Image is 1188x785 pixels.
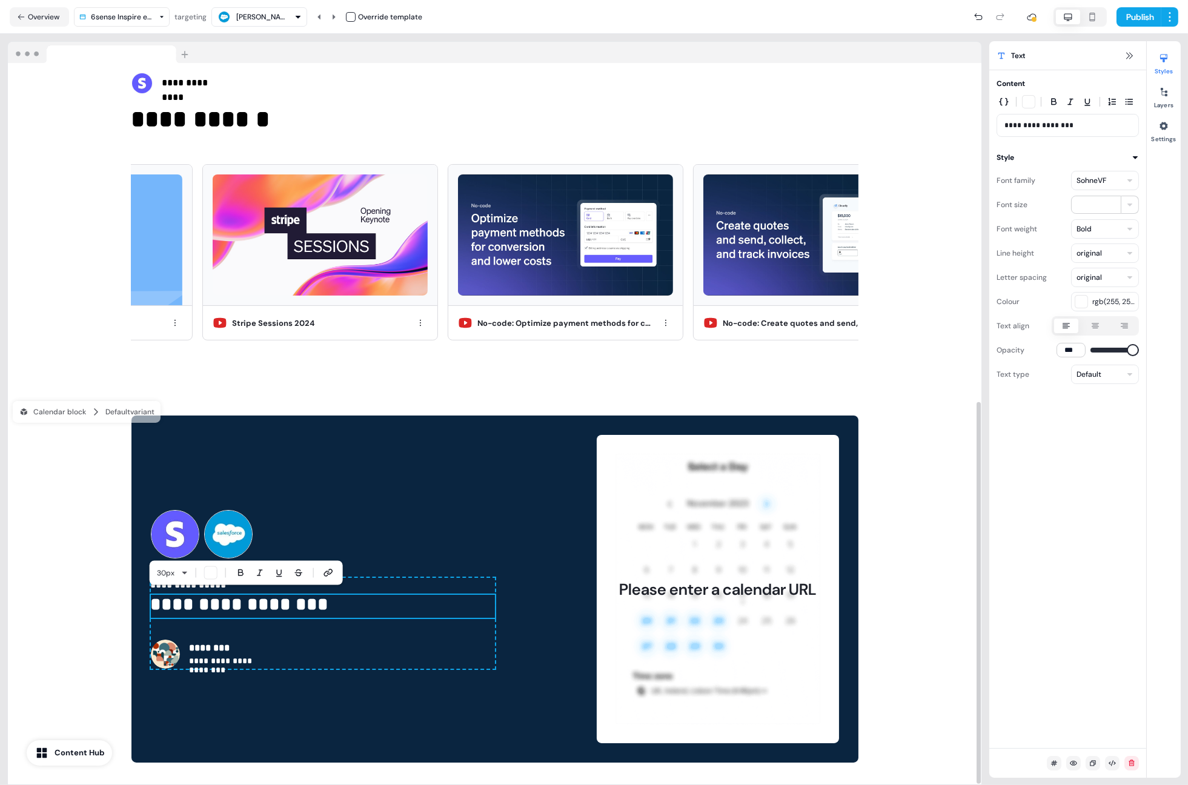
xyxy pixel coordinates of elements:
[236,11,285,23] div: [PERSON_NAME]
[477,317,654,330] div: No-code: Optimize payment methods for conversion and lower costs
[997,268,1047,287] div: Letter spacing
[997,243,1034,263] div: Line height
[55,747,105,759] div: Content Hub
[1147,82,1181,109] button: Layers
[174,11,207,23] div: targeting
[997,365,1029,384] div: Text type
[27,740,112,766] button: Content Hub
[1147,116,1181,143] button: Settings
[619,580,816,599] div: Please enter a calendar URL
[211,7,307,27] button: [PERSON_NAME]
[157,567,174,579] span: 30 px
[997,340,1024,360] div: Opacity
[152,566,181,580] button: 30px
[1117,7,1161,27] button: Publish
[105,406,154,418] div: Default variant
[1077,368,1101,380] div: Default
[597,435,839,743] div: CalendlyPlease enter a calendar URL
[19,406,86,418] div: Calendar block
[131,157,858,348] div: Payment-methods-guide.pdfStripe Sessions 2024Stripe Sessions 2024No-code: Optimize payment method...
[997,195,1027,214] div: Font size
[1077,271,1102,283] div: original
[997,171,1035,190] div: Font family
[213,174,428,296] img: Stripe Sessions 2024
[1077,174,1107,187] div: SohneVF
[997,151,1014,164] div: Style
[997,292,1020,311] div: Colour
[8,42,194,64] img: Browser topbar
[1077,223,1092,235] div: Bold
[91,11,154,23] div: 6sense Inspire event invite
[1071,171,1139,190] button: SohneVF
[232,317,314,330] div: Stripe Sessions 2024
[1071,292,1139,311] button: rgb(255, 255, 255)
[997,78,1025,90] div: Content
[997,151,1139,164] button: Style
[1011,50,1025,62] span: Text
[151,640,180,669] img: Contact avatar
[1077,247,1102,259] div: original
[458,174,673,296] img: No-code: Optimize payment methods for conversion and lower costs
[358,11,422,23] div: Override template
[10,7,69,27] button: Overview
[1147,48,1181,75] button: Styles
[1092,296,1135,308] span: rgb(255, 255, 255)
[997,219,1037,239] div: Font weight
[703,174,918,296] img: No-code: Create quotes and send, collect, and track invoices
[723,317,899,330] div: No-code: Create quotes and send, collect, and track invoices
[997,316,1029,336] div: Text align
